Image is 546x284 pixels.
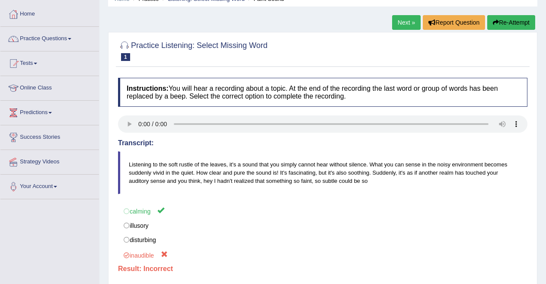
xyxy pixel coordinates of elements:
[0,2,99,24] a: Home
[0,27,99,48] a: Practice Questions
[0,150,99,172] a: Strategy Videos
[0,125,99,147] a: Success Stories
[392,15,421,30] a: Next »
[423,15,485,30] button: Report Question
[487,15,535,30] button: Re-Attempt
[118,151,527,194] blockquote: Listening to the soft rustle of the leaves, it's a sound that you simply cannot hear without sile...
[0,101,99,122] a: Predictions
[118,218,527,233] label: illusory
[118,247,527,263] label: inaudible
[0,51,99,73] a: Tests
[127,85,169,92] b: Instructions:
[118,233,527,247] label: disturbing
[118,203,527,219] label: calming
[118,139,527,147] h4: Transcript:
[118,265,527,273] h4: Result:
[0,76,99,98] a: Online Class
[118,78,527,107] h4: You will hear a recording about a topic. At the end of the recording the last word or group of wo...
[121,53,130,61] span: 1
[0,175,99,196] a: Your Account
[118,39,268,61] h2: Practice Listening: Select Missing Word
